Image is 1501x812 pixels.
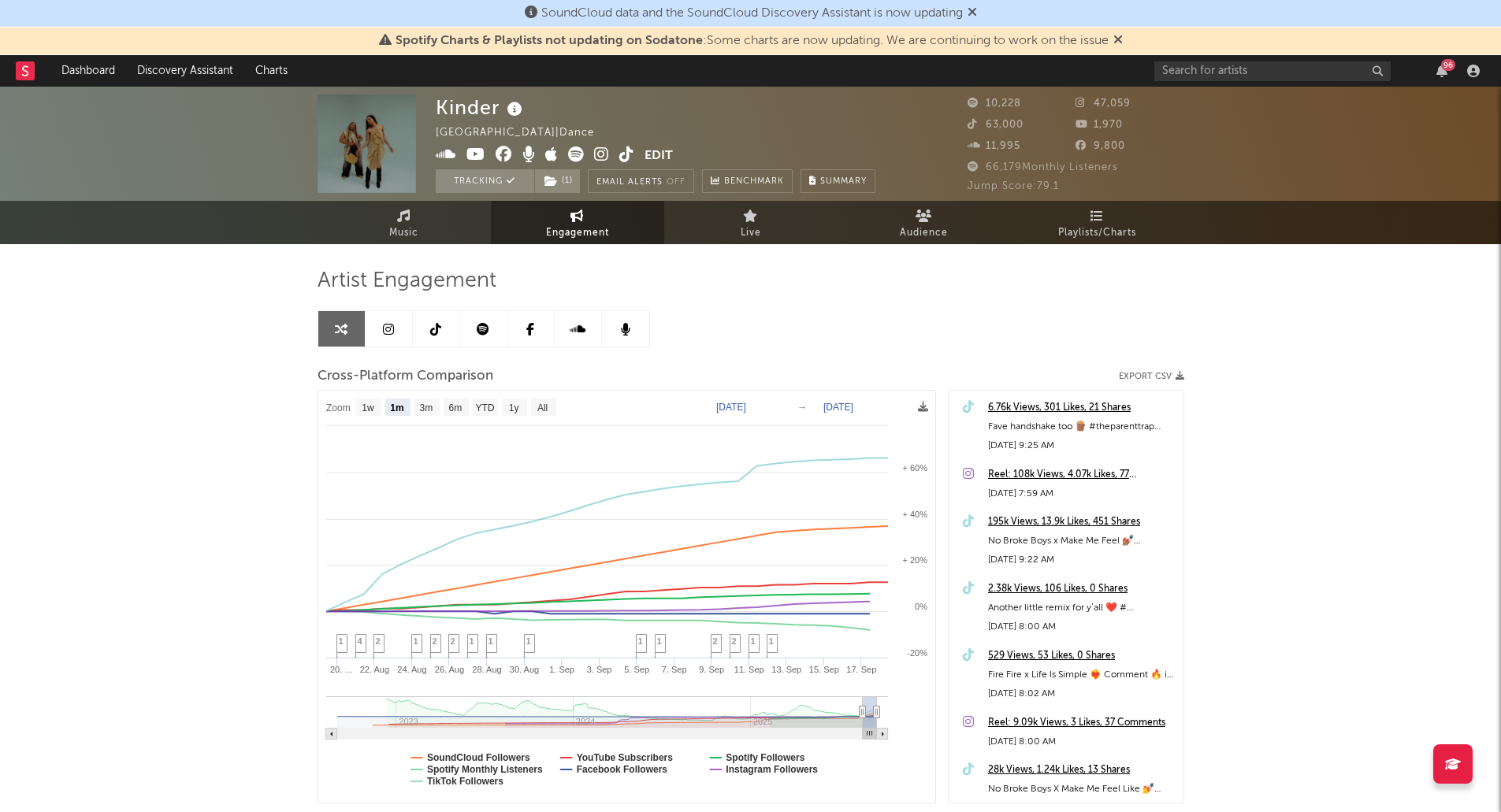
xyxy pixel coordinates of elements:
[318,201,491,244] a: Music
[526,636,531,646] span: 1
[988,714,1176,732] a: Reel: 9.09k Views, 3 Likes, 37 Comments
[724,172,784,191] span: Benchmark
[638,636,643,646] span: 1
[1076,98,1131,109] span: 47,059
[664,201,838,244] a: Live
[988,684,1176,703] div: [DATE] 8:02 AM
[902,555,927,565] text: + 20%
[624,665,649,674] text: 5. Sep
[1011,201,1184,244] a: Playlists/Charts
[988,465,1176,484] a: Reel: 108k Views, 4.07k Likes, 77 Comments
[326,402,351,413] text: Zoom
[329,665,352,674] text: 20. …
[396,35,703,47] span: Spotify Charts & Playlists not updating on Sodatone
[318,367,493,386] span: Cross-Platform Comparison
[741,224,761,243] span: Live
[537,402,547,413] text: All
[427,752,530,763] text: SoundCloud Followers
[968,141,1020,151] span: 11,995
[1436,65,1447,77] button: 96
[414,636,418,646] span: 1
[732,636,737,646] span: 2
[436,124,612,143] div: [GEOGRAPHIC_DATA] | Dance
[546,224,609,243] span: Engagement
[389,224,418,243] span: Music
[472,665,501,674] text: 28. Aug
[667,178,685,187] em: Off
[448,402,462,413] text: 6m
[988,580,1176,599] a: 2.38k Views, 106 Likes, 0 Shares
[988,761,1176,780] a: 28k Views, 1.24k Likes, 13 Shares
[661,665,686,674] text: 7. Sep
[988,417,1176,436] div: Fave handshake too 🪵 #theparenttrap #housemusic #theparenttraphandshake #housemusiclovers
[988,513,1176,532] a: 195k Views, 13.9k Likes, 451 Shares
[915,602,927,611] text: 0%
[1058,224,1136,243] span: Playlists/Charts
[436,95,526,121] div: Kinder
[801,169,875,193] button: Summary
[726,752,804,763] text: Spotify Followers
[397,665,426,674] text: 24. Aug
[362,402,374,413] text: 1w
[702,169,793,193] a: Benchmark
[988,532,1176,551] div: No Broke Boys x Make Me Feel 💅🏽 #mashup #tinashe #nobrokeboys #makemefeel
[968,162,1118,172] span: 66,179 Monthly Listeners
[586,665,611,674] text: 3. Sep
[968,120,1024,130] span: 63,000
[358,636,362,646] span: 4
[436,169,534,193] button: Tracking
[427,764,543,775] text: Spotify Monthly Listeners
[968,98,1021,109] span: 10,228
[657,636,662,646] span: 1
[769,636,774,646] span: 1
[907,648,927,658] text: -20%
[808,665,838,674] text: 15. Sep
[900,224,948,243] span: Audience
[1076,141,1125,151] span: 9,800
[988,484,1176,503] div: [DATE] 7:59 AM
[491,201,664,244] a: Engagement
[489,636,493,646] span: 1
[419,402,433,413] text: 3m
[1076,120,1123,130] span: 1,970
[645,146,673,166] button: Edit
[50,55,126,87] a: Dashboard
[549,665,574,674] text: 1. Sep
[534,169,581,193] span: ( 1 )
[716,402,746,413] text: [DATE]
[902,463,927,473] text: + 60%
[988,399,1176,417] a: 6.76k Views, 301 Likes, 21 Shares
[427,776,503,787] text: TikTok Followers
[396,35,1109,47] span: : Some charts are now updating. We are continuing to work on the issue
[470,636,474,646] span: 1
[509,665,538,674] text: 30. Aug
[588,169,694,193] button: Email AlertsOff
[1154,61,1391,81] input: Search for artists
[797,402,807,413] text: →
[508,402,518,413] text: 1y
[988,780,1176,799] div: No Broke Boys X Make Me Feel Like 💅 #mashup #makemefeellike #tinashe #nobrokeboys
[988,551,1176,569] div: [DATE] 9:22 AM
[988,647,1176,666] a: 529 Views, 53 Likes, 0 Shares
[988,599,1176,617] div: Another little remix for y’all ❤️ #[PERSON_NAME] #blackwoman #femaleproducer #femaledj #mashup
[988,666,1176,684] div: Fire Fire x Life Is Simple ❤️‍🔥 Comment 🔥 if you want the full version #mashup #firefire #shimza ...
[988,436,1176,455] div: [DATE] 9:25 AM
[820,177,867,186] span: Summary
[451,636,455,646] span: 2
[838,201,1011,244] a: Audience
[846,665,876,674] text: 17. Sep
[771,665,801,674] text: 13. Sep
[434,665,463,674] text: 26. Aug
[902,510,927,519] text: + 40%
[968,181,1059,191] span: Jump Score: 79.1
[988,732,1176,751] div: [DATE] 8:00 AM
[1441,59,1455,71] div: 96
[968,7,977,20] span: Dismiss
[823,402,853,413] text: [DATE]
[318,272,496,291] span: Artist Engagement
